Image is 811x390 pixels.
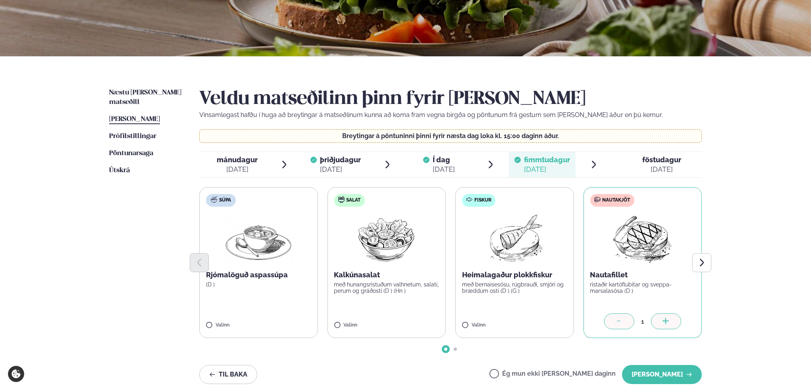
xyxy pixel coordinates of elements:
[206,270,311,280] p: Rjómalöguð aspassúpa
[692,253,711,272] button: Next slide
[347,197,361,204] span: Salat
[462,281,567,294] p: með bernaisesósu, rúgbrauði, smjöri og bræddum osti (D ) (G )
[109,166,130,175] a: Útskrá
[206,281,311,288] p: (D )
[223,213,293,264] img: Soup.png
[190,253,209,272] button: Previous slide
[109,133,156,140] span: Prófílstillingar
[642,165,681,174] div: [DATE]
[217,156,258,164] span: mánudagur
[433,165,455,174] div: [DATE]
[622,365,702,384] button: [PERSON_NAME]
[109,116,160,123] span: [PERSON_NAME]
[524,156,570,164] span: fimmtudagur
[334,281,439,294] p: með hunangsristuðum valhnetum, salati, perum og gráðosti (D ) (Hn )
[217,165,258,174] div: [DATE]
[454,348,457,351] span: Go to slide 2
[199,88,702,110] h2: Veldu matseðilinn þinn fyrir [PERSON_NAME]
[109,88,183,107] a: Næstu [PERSON_NAME] matseðill
[8,366,24,382] a: Cookie settings
[109,149,153,158] a: Pöntunarsaga
[334,270,439,280] p: Kalkúnasalat
[462,270,567,280] p: Heimalagaður plokkfiskur
[320,156,361,164] span: þriðjudagur
[480,213,550,264] img: Fish.png
[590,270,695,280] p: Nautafillet
[642,156,681,164] span: föstudagur
[634,317,651,326] div: 1
[199,110,702,120] p: Vinsamlegast hafðu í huga að breytingar á matseðlinum kunna að koma fram vegna birgða og pöntunum...
[351,213,422,264] img: Salad.png
[211,196,217,203] img: soup.svg
[199,365,257,384] button: Til baka
[444,348,447,351] span: Go to slide 1
[109,167,130,174] span: Útskrá
[590,281,695,294] p: ristaðir kartöflubitar og sveppa- marsalasósa (D )
[208,133,694,139] p: Breytingar á pöntuninni þinni fyrir næsta dag loka kl. 15:00 daginn áður.
[603,197,630,204] span: Nautakjöt
[466,196,472,203] img: fish.svg
[219,197,231,204] span: Súpa
[109,115,160,124] a: [PERSON_NAME]
[109,89,181,106] span: Næstu [PERSON_NAME] matseðill
[524,165,570,174] div: [DATE]
[109,132,156,141] a: Prófílstillingar
[607,213,678,264] img: Beef-Meat.png
[109,150,153,157] span: Pöntunarsaga
[338,196,345,203] img: salad.svg
[433,155,455,165] span: Í dag
[474,197,491,204] span: Fiskur
[594,196,601,203] img: beef.svg
[320,165,361,174] div: [DATE]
